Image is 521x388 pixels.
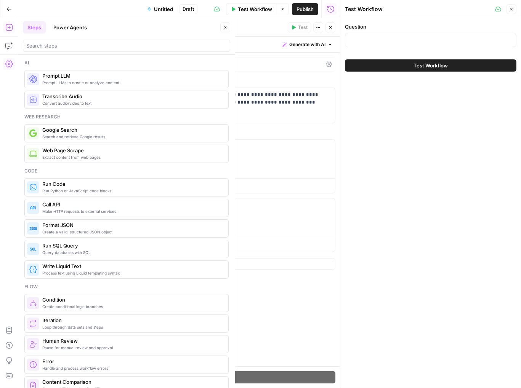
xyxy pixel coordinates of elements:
[42,303,222,310] span: Create conditional logic branches
[42,147,222,154] span: Web Page Scrape
[297,5,314,13] span: Publish
[42,229,222,235] span: Create a valid, structured JSON object
[42,249,222,255] span: Query databases with SQL
[414,62,448,69] span: Test Workflow
[292,3,318,15] button: Publish
[42,378,222,386] span: Content Comparison
[49,21,91,34] button: Power Agents
[42,221,222,229] span: Format JSON
[68,129,335,137] label: Chat
[42,365,222,371] span: Handle and process workflow errors
[42,126,222,134] span: Google Search
[288,22,311,32] button: Test
[42,100,222,106] span: Convert audio/video to text
[143,3,178,15] button: Untitled
[42,345,222,351] span: Pause for manual review and approval
[226,3,277,15] button: Test Workflow
[42,262,222,270] span: Write Liquid Text
[42,134,222,140] span: Search and retrieve Google results
[26,42,227,49] input: Search steps
[24,283,229,290] div: Flow
[42,208,222,214] span: Make HTTP requests to external services
[42,316,222,324] span: Iteration
[183,6,194,13] span: Draft
[279,40,335,49] button: Generate with AI
[238,5,272,13] span: Test Workflow
[23,21,46,34] button: Steps
[289,41,325,48] span: Generate with AI
[42,180,222,188] span: Run Code
[42,80,222,86] span: Prompt LLMs to create or analyze content
[42,93,222,100] span: Transcribe Audio
[42,358,222,365] span: Error
[42,296,222,303] span: Condition
[42,72,222,80] span: Prompt LLM
[42,324,222,330] span: Loop through data sets and steps
[42,242,222,249] span: Run SQL Query
[68,258,335,270] button: Add Message
[42,337,222,345] span: Human Review
[68,371,335,383] button: Test
[24,113,229,120] div: Web research
[345,59,516,72] button: Test Workflow
[68,78,335,85] label: System Prompt
[345,23,516,30] label: Question
[298,24,308,31] span: Test
[42,188,222,194] span: Run Python or JavaScript code blocks
[42,201,222,208] span: Call API
[42,270,222,276] span: Process text using Liquid templating syntax
[24,168,229,174] div: Code
[24,59,229,66] div: Ai
[42,154,222,160] span: Extract content from web pages
[154,5,173,13] span: Untitled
